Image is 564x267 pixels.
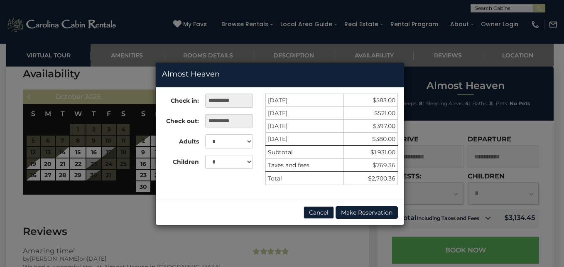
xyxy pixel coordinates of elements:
td: [DATE] [266,120,344,133]
td: [DATE] [266,107,344,120]
td: $1,931.00 [343,146,397,159]
td: Total [266,172,344,185]
td: $769.36 [343,159,397,172]
button: Make Reservation [336,206,398,219]
label: Check out: [156,114,199,125]
td: $583.00 [343,94,397,107]
td: Subtotal [266,146,344,159]
td: $397.00 [343,120,397,133]
td: [DATE] [266,133,344,146]
td: Taxes and fees [266,159,344,172]
button: Cancel [304,206,334,219]
td: $2,700.36 [343,172,397,185]
h4: Almost Heaven [162,69,398,80]
label: Children [156,155,199,166]
td: [DATE] [266,94,344,107]
label: Adults [156,134,199,146]
label: Check in: [156,94,199,105]
td: $380.00 [343,133,397,146]
td: $521.00 [343,107,397,120]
